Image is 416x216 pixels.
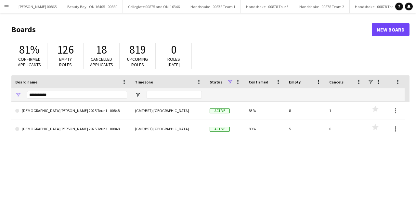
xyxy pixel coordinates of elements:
[131,156,206,174] div: (GMT/BST) [GEOGRAPHIC_DATA]
[210,163,230,168] span: Active
[210,145,230,150] span: Active
[325,138,366,156] div: 0
[135,92,141,98] button: Open Filter Menu
[245,156,285,174] div: 0%
[13,0,62,13] button: [PERSON_NAME] 00865
[210,80,222,84] span: Status
[210,199,230,204] span: Archived
[329,80,344,84] span: Cancels
[185,0,241,13] button: Handshake - 00878 Team 1
[210,108,230,113] span: Active
[127,56,148,68] span: Upcoming roles
[171,43,176,57] span: 0
[249,80,268,84] span: Confirmed
[285,138,325,156] div: 0
[11,25,372,34] h1: Boards
[285,120,325,138] div: 5
[15,156,127,174] a: 00744 - Collegiate Housing Fair
[245,193,285,210] div: 0%
[15,138,127,156] a: 00743 - FSL [GEOGRAPHIC_DATA]
[129,43,146,57] span: 819
[294,0,350,13] button: Handshake - 00878 Team 2
[147,91,202,99] input: Timezone Filter Input
[57,43,74,57] span: 126
[59,56,72,68] span: Empty roles
[131,174,206,192] div: (GMT/BST) [GEOGRAPHIC_DATA]
[131,138,206,156] div: (GMT/BST) [GEOGRAPHIC_DATA]
[325,156,366,174] div: 0
[167,56,180,68] span: Roles [DATE]
[285,193,325,210] div: 0
[62,0,123,13] button: Beauty Bay - ON 16405 - 00880
[245,120,285,138] div: 89%
[15,80,37,84] span: Board name
[96,43,107,57] span: 18
[245,174,285,192] div: 0%
[15,120,127,138] a: [DEMOGRAPHIC_DATA][PERSON_NAME] 2025 Tour 2 - 00848
[135,80,153,84] span: Timezone
[210,181,230,186] span: Archived
[325,102,366,120] div: 1
[325,120,366,138] div: 0
[90,56,113,68] span: Cancelled applicants
[131,193,206,210] div: (GMT/BST) [GEOGRAPHIC_DATA]
[372,23,409,36] a: New Board
[285,174,325,192] div: 0
[27,91,127,99] input: Board name Filter Input
[15,193,127,211] a: 7Bone
[289,80,301,84] span: Empty
[18,56,41,68] span: Confirmed applicants
[285,102,325,120] div: 8
[245,138,285,156] div: 0%
[19,43,39,57] span: 81%
[241,0,294,13] button: Handshake - 00878 Tour 3
[325,193,366,210] div: 0
[285,156,325,174] div: 0
[325,174,366,192] div: 0
[123,0,185,13] button: Collegiate 00875 and ON-16346
[15,92,21,98] button: Open Filter Menu
[245,102,285,120] div: 83%
[15,102,127,120] a: [DEMOGRAPHIC_DATA][PERSON_NAME] 2025 Tour 1 - 00848
[15,174,127,193] a: 44 Foods
[131,102,206,120] div: (GMT/BST) [GEOGRAPHIC_DATA]
[350,0,405,13] button: Handshake - 00878 Team 4
[131,120,206,138] div: (GMT/BST) [GEOGRAPHIC_DATA]
[210,127,230,132] span: Active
